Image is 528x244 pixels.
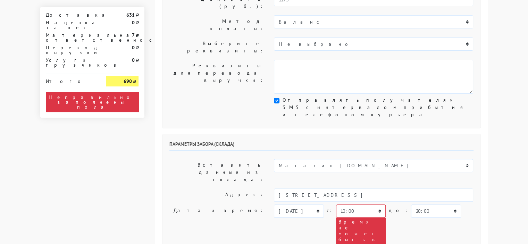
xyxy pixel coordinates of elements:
div: Неправильно заполнены поля [46,92,139,112]
label: Метод оплаты: [164,15,269,35]
label: Вставить данные из склада: [164,159,269,186]
strong: 631 [126,12,134,18]
h6: Параметры забора (склада) [169,141,473,151]
div: Итого [46,76,96,84]
strong: 0 [132,44,134,51]
label: Реквизиты для перевода выручки: [164,60,269,94]
strong: 690 [123,78,132,84]
strong: 7 [132,32,134,38]
div: Перевод выручки [41,45,101,55]
div: Услуги грузчиков [41,58,101,67]
label: Отправлять получателям SMS с интервалом прибытия и телефоном курьера [282,96,473,118]
div: Материальная ответственность [41,33,101,42]
label: до: [388,204,408,217]
strong: 0 [132,57,134,63]
label: c: [327,204,333,217]
div: Доставка [41,12,101,17]
label: Выберите реквизиты: [164,37,269,57]
label: Адрес: [164,188,269,202]
div: Наценка за вес [41,20,101,30]
strong: 0 [132,19,134,26]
